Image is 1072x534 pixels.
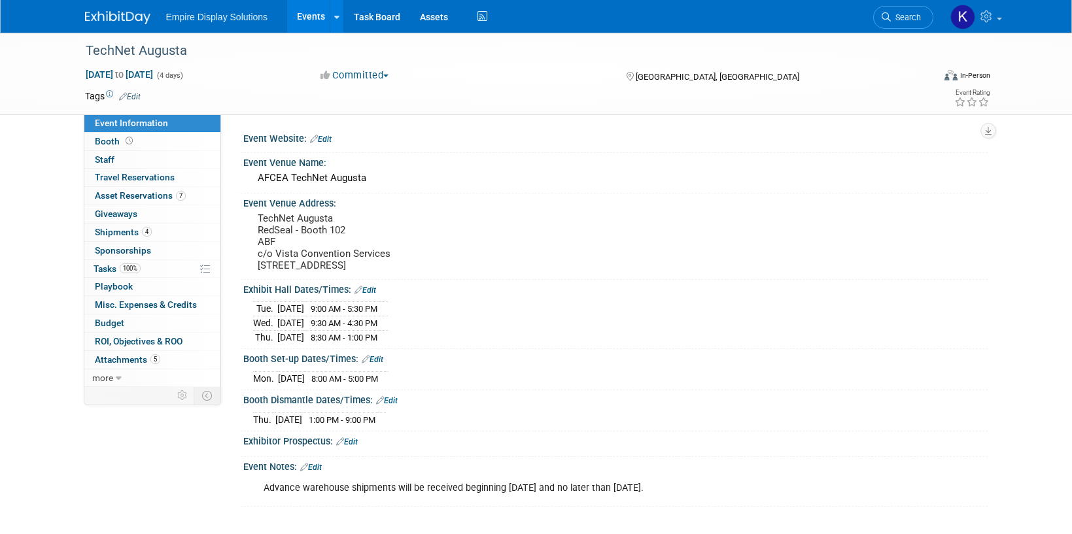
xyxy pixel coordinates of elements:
div: Event Rating [954,90,990,96]
div: Event Format [856,68,991,88]
a: Shipments4 [84,224,220,241]
td: Toggle Event Tabs [194,387,220,404]
div: Event Notes: [243,457,988,474]
span: more [92,373,113,383]
span: Tasks [94,263,141,274]
span: 4 [142,227,152,237]
td: [DATE] [275,412,302,426]
span: ROI, Objectives & ROO [95,336,182,346]
span: (4 days) [156,71,183,80]
div: Exhibit Hall Dates/Times: [243,280,988,297]
a: Attachments5 [84,351,220,369]
a: Event Information [84,114,220,132]
span: Asset Reservations [95,190,186,201]
span: 9:00 AM - 5:30 PM [311,304,377,314]
td: Mon. [253,371,278,385]
div: Event Venue Name: [243,153,988,169]
a: Edit [310,135,332,144]
span: 1:00 PM - 9:00 PM [309,415,375,425]
a: Booth [84,133,220,150]
img: ExhibitDay [85,11,150,24]
a: Budget [84,314,220,332]
a: Misc. Expenses & Credits [84,296,220,314]
span: Sponsorships [95,245,151,256]
span: Giveaways [95,209,137,219]
div: Exhibitor Prospectus: [243,431,988,448]
span: Attachments [95,354,160,365]
a: Sponsorships [84,242,220,259]
td: [DATE] [277,302,304,316]
span: to [113,69,126,80]
span: Staff [95,154,114,165]
div: In-Person [960,71,990,80]
div: AFCEA TechNet Augusta [253,168,978,188]
div: Advance warehouse shipments will be received beginning [DATE] and no later than [DATE]. [254,475,844,501]
div: Event Website: [243,129,988,146]
div: Booth Dismantle Dates/Times: [243,390,988,407]
span: 100% [120,263,141,273]
button: Committed [316,69,394,82]
span: 9:30 AM - 4:30 PM [311,318,377,328]
a: Playbook [84,278,220,295]
span: Budget [95,318,124,328]
span: Empire Display Solutions [166,12,268,22]
a: Search [873,6,933,29]
span: Booth [95,136,135,146]
img: Format-Inperson.png [944,70,958,80]
span: Event Information [95,118,168,128]
span: Playbook [95,281,133,292]
a: Edit [300,463,322,472]
span: [GEOGRAPHIC_DATA], [GEOGRAPHIC_DATA] [636,72,799,82]
span: 7 [176,191,186,201]
a: Edit [119,92,141,101]
span: Search [891,12,921,22]
td: [DATE] [278,371,305,385]
div: TechNet Augusta [81,39,914,63]
div: Booth Set-up Dates/Times: [243,349,988,366]
td: Thu. [253,412,275,426]
span: Travel Reservations [95,172,175,182]
div: Event Venue Address: [243,193,988,210]
td: [DATE] [277,316,304,331]
a: Giveaways [84,205,220,223]
a: Edit [362,355,383,364]
img: Katelyn Hurlock [950,5,975,29]
a: Tasks100% [84,260,220,278]
a: Travel Reservations [84,169,220,186]
td: Personalize Event Tab Strip [171,387,194,404]
a: Asset Reservations7 [84,187,220,205]
td: Tue. [253,302,277,316]
pre: TechNet Augusta RedSeal - Booth 102 ABF c/o Vista Convention Services [STREET_ADDRESS] [258,212,539,271]
td: Wed. [253,316,277,331]
span: Misc. Expenses & Credits [95,299,197,310]
td: Tags [85,90,141,103]
a: more [84,369,220,387]
span: [DATE] [DATE] [85,69,154,80]
td: Thu. [253,330,277,344]
span: 5 [150,354,160,364]
span: 8:00 AM - 5:00 PM [311,374,378,384]
a: Edit [336,437,358,446]
a: Staff [84,151,220,169]
span: Booth not reserved yet [123,136,135,146]
span: 8:30 AM - 1:00 PM [311,333,377,342]
a: ROI, Objectives & ROO [84,333,220,350]
a: Edit [354,286,376,295]
span: Shipments [95,227,152,237]
td: [DATE] [277,330,304,344]
a: Edit [376,396,398,405]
